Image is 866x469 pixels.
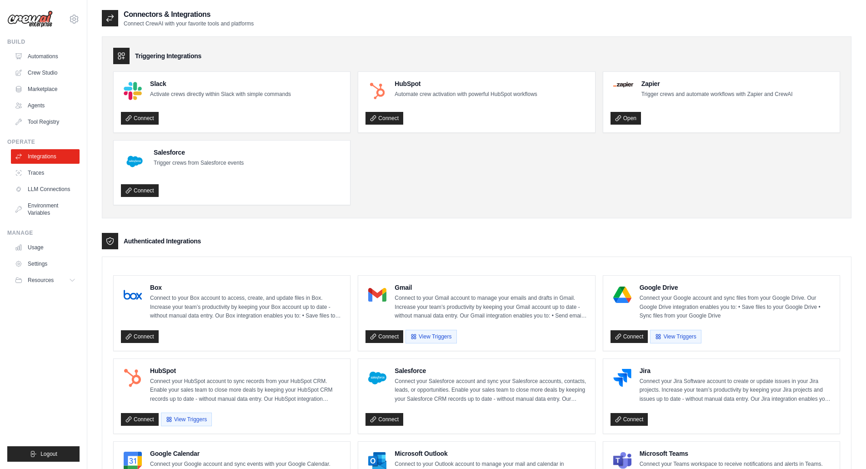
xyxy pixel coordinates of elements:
[613,286,631,304] img: Google Drive Logo
[365,112,403,125] a: Connect
[11,257,80,271] a: Settings
[124,151,145,172] img: Salesforce Logo
[124,237,201,246] h3: Authenticated Integrations
[135,51,201,61] h3: Triggering Integrations
[154,159,244,168] p: Trigger crews from Salesforce events
[11,240,80,255] a: Usage
[640,366,832,375] h4: Jira
[161,413,212,426] button: View Triggers
[611,112,641,125] a: Open
[405,330,456,343] button: View Triggers
[124,369,142,387] img: HubSpot Logo
[11,98,80,113] a: Agents
[11,82,80,96] a: Marketplace
[124,20,254,27] p: Connect CrewAI with your favorite tools and platforms
[7,229,80,237] div: Manage
[7,138,80,146] div: Operate
[150,377,343,404] p: Connect your HubSpot account to sync records from your HubSpot CRM. Enable your sales team to clo...
[640,283,832,292] h4: Google Drive
[121,413,159,426] a: Connect
[150,449,343,458] h4: Google Calendar
[150,366,343,375] h4: HubSpot
[640,449,832,458] h4: Microsoft Teams
[11,166,80,180] a: Traces
[150,79,291,88] h4: Slack
[611,330,648,343] a: Connect
[40,450,57,458] span: Logout
[11,198,80,220] a: Environment Variables
[395,366,587,375] h4: Salesforce
[124,286,142,304] img: Box Logo
[28,277,54,284] span: Resources
[611,413,648,426] a: Connect
[395,449,587,458] h4: Microsoft Outlook
[640,294,832,321] p: Connect your Google account and sync files from your Google Drive. Our Google Drive integration e...
[11,273,80,287] button: Resources
[395,294,587,321] p: Connect to your Gmail account to manage your emails and drafts in Gmail. Increase your team’s pro...
[641,90,793,99] p: Trigger crews and automate workflows with Zapier and CrewAI
[650,330,701,343] button: View Triggers
[640,377,832,404] p: Connect your Jira Software account to create or update issues in your Jira projects. Increase you...
[150,90,291,99] p: Activate crews directly within Slack with simple commands
[154,148,244,157] h4: Salesforce
[365,413,403,426] a: Connect
[11,115,80,129] a: Tool Registry
[11,182,80,197] a: LLM Connections
[150,294,343,321] p: Connect to your Box account to access, create, and update files in Box. Increase your team’s prod...
[613,82,633,87] img: Zapier Logo
[7,10,53,28] img: Logo
[365,330,403,343] a: Connect
[124,9,254,20] h2: Connectors & Integrations
[613,369,631,387] img: Jira Logo
[395,79,537,88] h4: HubSpot
[641,79,793,88] h4: Zapier
[11,66,80,80] a: Crew Studio
[150,283,343,292] h4: Box
[121,184,159,197] a: Connect
[395,90,537,99] p: Automate crew activation with powerful HubSpot workflows
[11,49,80,64] a: Automations
[368,369,386,387] img: Salesforce Logo
[7,446,80,462] button: Logout
[121,330,159,343] a: Connect
[121,112,159,125] a: Connect
[368,286,386,304] img: Gmail Logo
[395,377,587,404] p: Connect your Salesforce account and sync your Salesforce accounts, contacts, leads, or opportunit...
[11,149,80,164] a: Integrations
[7,38,80,45] div: Build
[395,283,587,292] h4: Gmail
[368,82,386,100] img: HubSpot Logo
[124,82,142,100] img: Slack Logo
